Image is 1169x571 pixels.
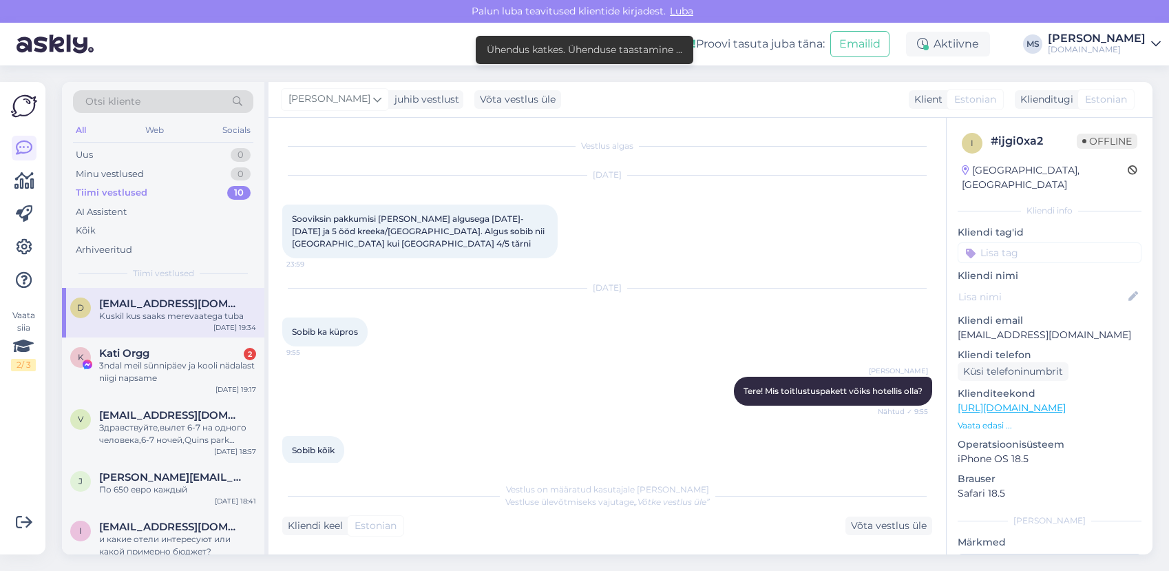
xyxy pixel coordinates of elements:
div: Socials [220,121,253,139]
p: Kliendi tag'id [958,225,1141,240]
span: Vestlus on määratud kasutajale [PERSON_NAME] [506,484,709,495]
div: 2 [244,348,256,360]
span: Tere! Mis toitlustuspakett võiks hotellis olla? [744,386,923,396]
div: [DATE] 19:17 [215,384,256,395]
div: [DATE] [282,169,932,181]
div: Kuskil kus saaks merevaatega tuba [99,310,256,322]
span: i [79,526,82,536]
p: Brauser [958,472,1141,486]
span: Vestluse ülevõtmiseks vajutage [505,497,710,507]
span: Estonian [1085,92,1127,107]
span: i [971,138,973,148]
div: juhib vestlust [389,92,459,107]
div: Здравствуйте,вылет 6-7 на одного человека,6-7 ночей,Quins park Goynuk,можно цену узнать [99,422,256,446]
div: Web [143,121,167,139]
div: [DATE] 18:41 [215,496,256,506]
span: d [77,302,84,313]
span: Offline [1077,134,1137,149]
span: Estonian [954,92,996,107]
div: Klient [909,92,942,107]
a: [PERSON_NAME][DOMAIN_NAME] [1048,33,1161,55]
span: Sobib ka küpros [292,326,358,337]
p: [EMAIL_ADDRESS][DOMAIN_NAME] [958,328,1141,342]
span: Tiimi vestlused [133,267,194,280]
div: Ühendus katkes. Ühenduse taastamine ... [487,43,682,57]
div: Minu vestlused [76,167,144,181]
p: Kliendi email [958,313,1141,328]
span: j [78,476,83,486]
div: 0 [231,167,251,181]
div: Vestlus algas [282,140,932,152]
span: Sobib kõik [292,445,335,455]
div: По 650 евро каждый [99,484,256,496]
div: Vaata siia [11,309,36,371]
div: Proovi tasuta juba täna: [670,36,825,52]
div: [PERSON_NAME] [1048,33,1146,44]
div: [DOMAIN_NAME] [1048,44,1146,55]
a: [URL][DOMAIN_NAME] [958,402,1066,414]
span: 9:55 [286,347,338,357]
div: Arhiveeritud [76,243,132,257]
div: [DATE] 18:57 [214,446,256,457]
div: [GEOGRAPHIC_DATA], [GEOGRAPHIC_DATA] [962,163,1128,192]
div: 10 [227,186,251,200]
div: Kõik [76,224,96,238]
div: Võta vestlus üle [474,90,561,109]
div: All [73,121,89,139]
div: MS [1023,34,1042,54]
p: Operatsioonisüsteem [958,437,1141,452]
div: [DATE] 19:34 [213,322,256,333]
span: deily19.91@gmail.com [99,298,242,310]
div: AI Assistent [76,205,127,219]
p: Safari 18.5 [958,486,1141,501]
span: jelena.ahmetsina@hotmail.com [99,471,242,484]
div: 0 [231,148,251,162]
p: Vaata edasi ... [958,419,1141,432]
div: Võta vestlus üle [845,517,932,535]
div: Kliendi info [958,205,1141,217]
div: Uus [76,148,93,162]
input: Lisa nimi [958,289,1126,304]
p: Kliendi nimi [958,269,1141,283]
span: vassiliiakutin@gmail.com [99,409,242,422]
div: [DATE] [282,282,932,294]
p: Kliendi telefon [958,348,1141,362]
div: 3ndal meil sünnipäev ja kooli nädalast niigi napsame [99,360,256,384]
div: 2 / 3 [11,359,36,371]
i: „Võtke vestlus üle” [634,497,710,507]
div: Küsi telefoninumbrit [958,362,1068,381]
input: Lisa tag [958,242,1141,263]
span: Luba [666,5,697,17]
div: # ijgi0xa2 [991,133,1077,149]
div: Kliendi keel [282,519,343,533]
span: Otsi kliente [85,94,140,109]
span: [PERSON_NAME] [288,92,370,107]
span: v [78,414,83,424]
p: Klienditeekond [958,386,1141,401]
p: iPhone OS 18.5 [958,452,1141,466]
span: ikaminskay6@gmail.com [99,521,242,533]
span: K [78,352,84,362]
span: 23:59 [286,259,338,269]
img: Askly Logo [11,93,37,119]
div: Klienditugi [1015,92,1073,107]
div: [PERSON_NAME] [958,515,1141,527]
button: Emailid [830,31,889,57]
div: и какие отели интересуют или какой примерно бюджет? [99,533,256,558]
span: [PERSON_NAME] [869,366,928,376]
div: Aktiivne [906,32,990,56]
span: Estonian [355,519,397,533]
span: Kati Orgg [99,347,149,360]
span: Sooviksin pakkumisi [PERSON_NAME] algusega [DATE]-[DATE] ja 5 ööd kreeka/[GEOGRAPHIC_DATA]. Algus... [292,214,547,249]
span: Nähtud ✓ 9:55 [876,406,928,417]
div: Tiimi vestlused [76,186,147,200]
p: Märkmed [958,535,1141,550]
